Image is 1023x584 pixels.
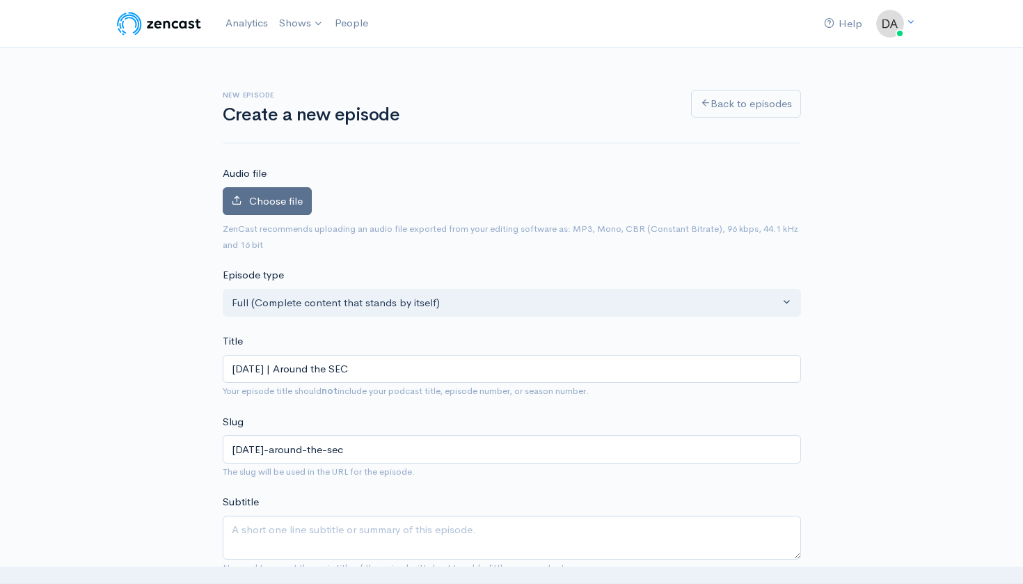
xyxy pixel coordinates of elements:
[115,10,203,38] img: ZenCast Logo
[329,8,374,38] a: People
[223,105,674,125] h1: Create a new episode
[223,562,567,574] small: No need to repeat the main title of the episode, it's best to add a little more context.
[223,289,801,317] button: Full (Complete content that stands by itself)
[223,466,415,478] small: The slug will be used in the URL for the episode.
[223,494,259,510] label: Subtitle
[223,385,589,397] small: Your episode title should include your podcast title, episode number, or season number.
[220,8,273,38] a: Analytics
[322,385,338,397] strong: not
[273,8,329,39] a: Shows
[223,267,284,283] label: Episode type
[691,90,801,118] a: Back to episodes
[249,194,303,207] span: Choose file
[223,435,801,464] input: title-of-episode
[818,9,868,39] a: Help
[223,166,267,182] label: Audio file
[223,333,243,349] label: Title
[223,223,798,251] small: ZenCast recommends uploading an audio file exported from your editing software as: MP3, Mono, CBR...
[223,91,674,99] h6: New episode
[223,355,801,384] input: What is the episode's title?
[232,295,779,311] div: Full (Complete content that stands by itself)
[876,10,904,38] img: ...
[223,414,244,430] label: Slug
